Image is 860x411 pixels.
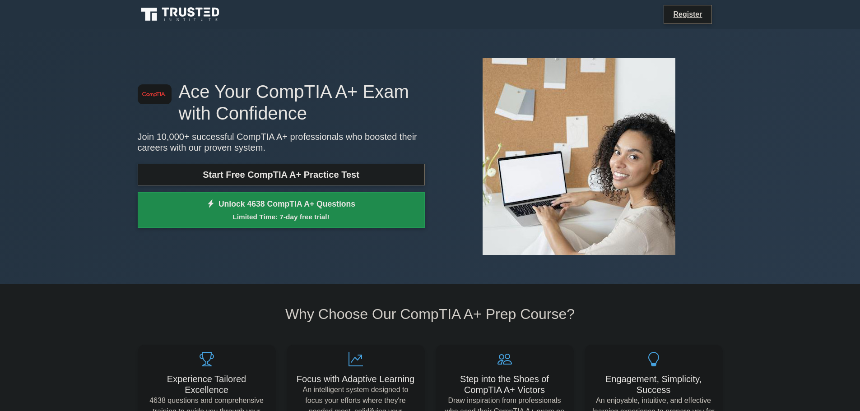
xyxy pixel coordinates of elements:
h1: Ace Your CompTIA A+ Exam with Confidence [138,81,425,124]
a: Start Free CompTIA A+ Practice Test [138,164,425,185]
p: Join 10,000+ successful CompTIA A+ professionals who boosted their careers with our proven system. [138,131,425,153]
h2: Why Choose Our CompTIA A+ Prep Course? [138,305,723,323]
a: Register [668,9,707,20]
h5: Focus with Adaptive Learning [294,374,418,384]
a: Unlock 4638 CompTIA A+ QuestionsLimited Time: 7-day free trial! [138,192,425,228]
h5: Experience Tailored Excellence [145,374,269,395]
h5: Step into the Shoes of CompTIA A+ Victors [443,374,567,395]
small: Limited Time: 7-day free trial! [149,212,414,222]
h5: Engagement, Simplicity, Success [592,374,716,395]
